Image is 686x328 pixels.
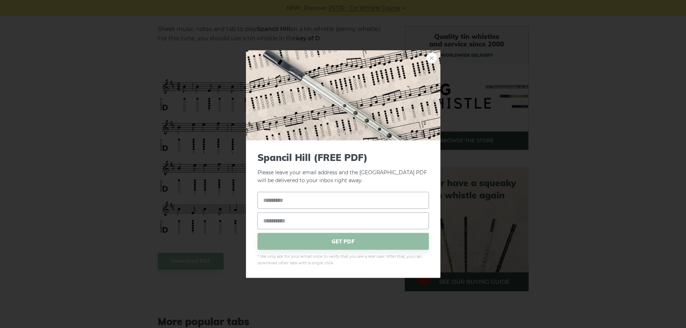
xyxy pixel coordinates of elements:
[257,152,429,185] p: Please leave your email address and the [GEOGRAPHIC_DATA] PDF will be delivered to your inbox rig...
[257,233,429,250] span: GET PDF
[257,253,429,266] span: * We only ask for your email once to verify that you are a real user. After that, you can downloa...
[246,50,440,140] img: Tin Whistle Tab Preview
[426,52,437,63] a: ×
[257,152,429,163] span: Spancil Hill (FREE PDF)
